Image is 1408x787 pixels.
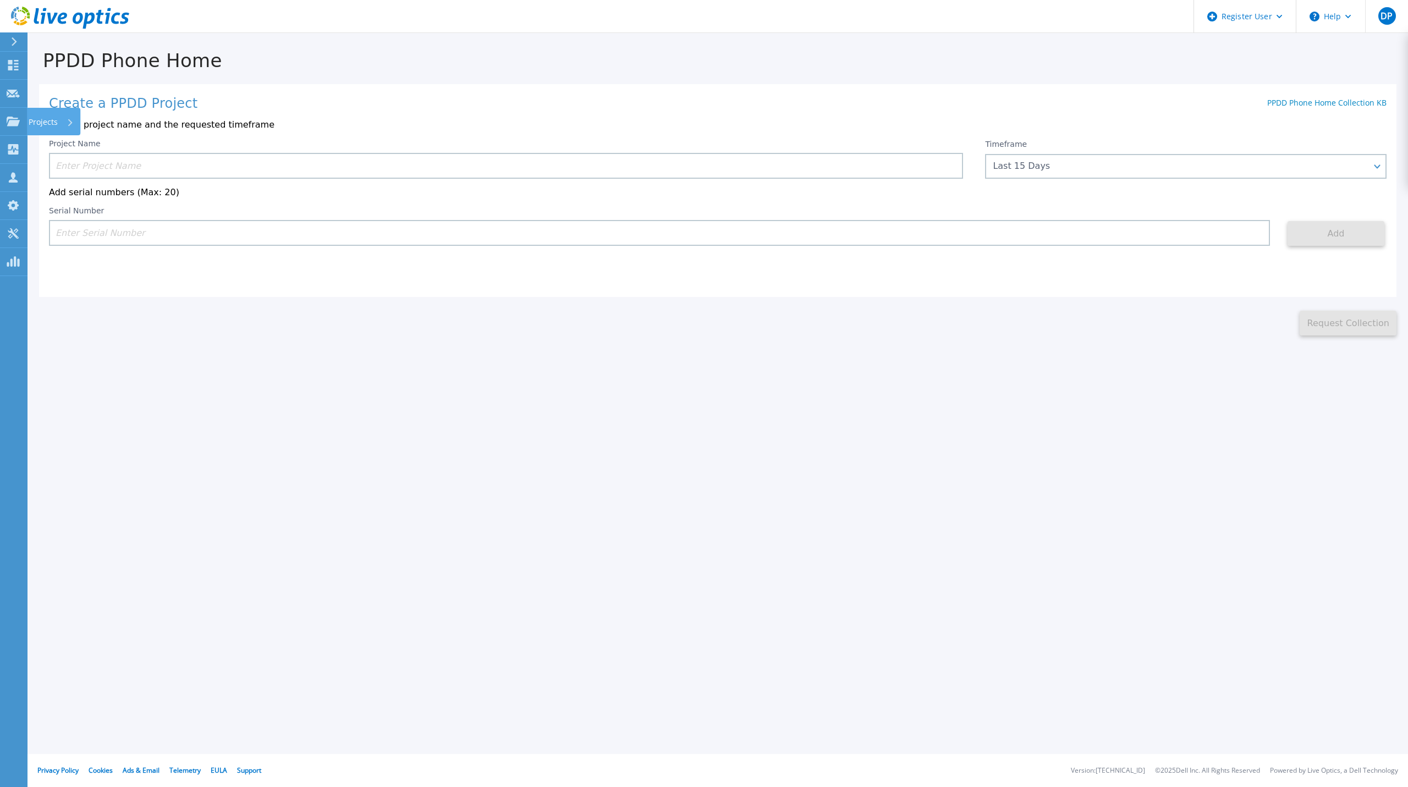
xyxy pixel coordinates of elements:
li: Version: [TECHNICAL_ID] [1071,767,1145,774]
li: © 2025 Dell Inc. All Rights Reserved [1155,767,1260,774]
a: Support [237,766,261,775]
a: Telemetry [169,766,201,775]
label: Project Name [49,140,101,147]
button: Request Collection [1300,311,1396,335]
a: EULA [211,766,227,775]
button: Add [1288,221,1384,246]
label: Serial Number [49,207,104,214]
input: Enter Project Name [49,153,963,179]
label: Timeframe [985,140,1027,148]
div: Last 15 Days [993,161,1367,171]
h1: Create a PPDD Project [49,96,197,112]
p: Enter a project name and the requested timeframe [49,120,1387,130]
a: Cookies [89,766,113,775]
p: Projects [29,108,58,136]
a: Ads & Email [123,766,159,775]
h1: PPDD Phone Home [28,50,1408,71]
input: Enter Serial Number [49,220,1270,246]
li: Powered by Live Optics, a Dell Technology [1270,767,1398,774]
span: DP [1380,12,1393,20]
a: PPDD Phone Home Collection KB [1267,97,1387,108]
a: Privacy Policy [37,766,79,775]
p: Add serial numbers (Max: 20) [49,188,1387,197]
